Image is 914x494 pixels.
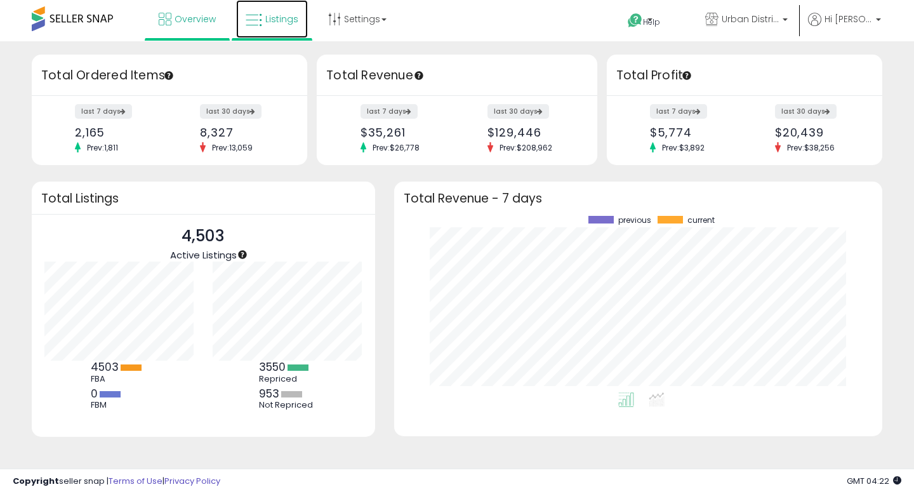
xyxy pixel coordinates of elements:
[681,70,692,81] div: Tooltip anchor
[75,104,132,119] label: last 7 days
[13,476,220,488] div: seller snap | |
[259,374,316,384] div: Repriced
[13,475,59,487] strong: Copyright
[781,142,841,153] span: Prev: $38,256
[41,194,366,203] h3: Total Listings
[170,224,237,248] p: 4,503
[808,13,881,41] a: Hi [PERSON_NAME]
[91,359,119,375] b: 4503
[81,142,124,153] span: Prev: 1,811
[366,142,426,153] span: Prev: $26,778
[847,475,901,487] span: 2025-08-14 04:22 GMT
[259,386,279,401] b: 953
[175,13,216,25] span: Overview
[825,13,872,25] span: Hi [PERSON_NAME]
[164,475,220,487] a: Privacy Policy
[265,13,298,25] span: Listings
[91,400,148,410] div: FBM
[200,104,262,119] label: last 30 days
[618,216,651,225] span: previous
[775,126,860,139] div: $20,439
[627,13,643,29] i: Get Help
[722,13,779,25] span: Urban Distribution Group
[91,386,98,401] b: 0
[361,104,418,119] label: last 7 days
[643,17,660,27] span: Help
[91,374,148,384] div: FBA
[687,216,715,225] span: current
[259,400,316,410] div: Not Repriced
[493,142,559,153] span: Prev: $208,962
[650,104,707,119] label: last 7 days
[170,248,237,262] span: Active Listings
[259,359,286,375] b: 3550
[163,70,175,81] div: Tooltip anchor
[361,126,447,139] div: $35,261
[487,126,574,139] div: $129,446
[404,194,873,203] h3: Total Revenue - 7 days
[618,3,685,41] a: Help
[775,104,837,119] label: last 30 days
[41,67,298,84] h3: Total Ordered Items
[616,67,873,84] h3: Total Profit
[656,142,711,153] span: Prev: $3,892
[75,126,160,139] div: 2,165
[200,126,285,139] div: 8,327
[413,70,425,81] div: Tooltip anchor
[326,67,588,84] h3: Total Revenue
[237,249,248,260] div: Tooltip anchor
[109,475,162,487] a: Terms of Use
[206,142,259,153] span: Prev: 13,059
[487,104,549,119] label: last 30 days
[650,126,735,139] div: $5,774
